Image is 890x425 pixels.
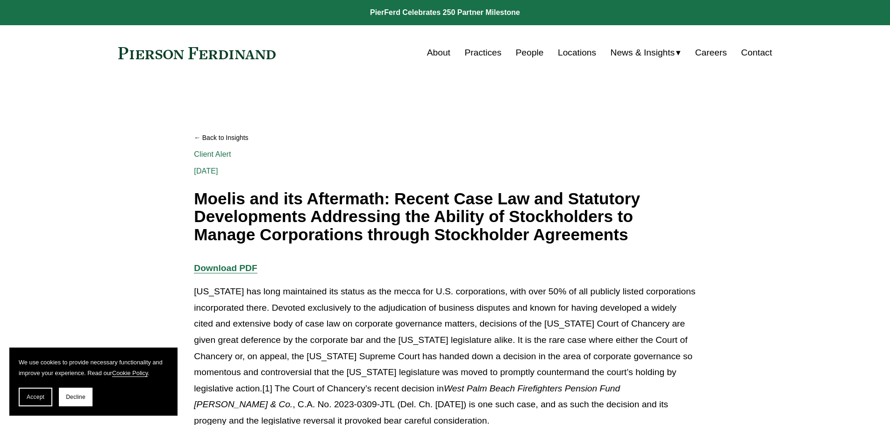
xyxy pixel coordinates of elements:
[194,263,257,273] a: Download PDF
[66,394,85,400] span: Decline
[59,388,93,406] button: Decline
[558,44,596,62] a: Locations
[19,357,168,378] p: We use cookies to provide necessary functionality and improve your experience. Read our .
[427,44,450,62] a: About
[112,369,148,376] a: Cookie Policy
[27,394,44,400] span: Accept
[19,388,52,406] button: Accept
[516,44,544,62] a: People
[611,45,675,61] span: News & Insights
[9,348,178,416] section: Cookie banner
[611,44,681,62] a: folder dropdown
[194,167,218,175] span: [DATE]
[695,44,727,62] a: Careers
[741,44,772,62] a: Contact
[194,150,231,158] a: Client Alert
[464,44,501,62] a: Practices
[194,190,696,244] h1: Moelis and its Aftermath: Recent Case Law and Statutory Developments Addressing the Ability of St...
[194,130,696,146] a: Back to Insights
